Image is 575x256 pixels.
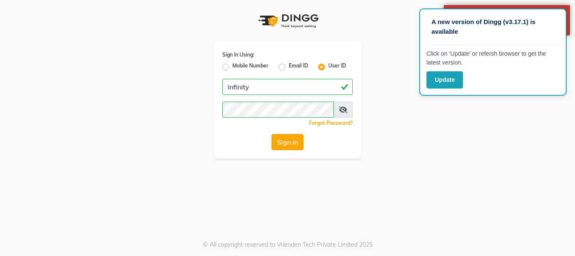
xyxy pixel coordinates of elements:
[431,17,554,36] p: A new version of Dingg (v3.17.1) is available
[289,62,308,72] label: Email ID
[309,120,353,126] a: Forgot Password?
[222,79,353,95] input: Username
[272,134,303,150] button: Sign In
[426,71,463,89] button: Update
[254,8,321,33] img: logo1.svg
[328,62,346,72] label: User ID
[222,51,254,59] label: Sign In Using:
[232,62,269,72] label: Mobile Number
[426,49,559,67] p: Click on ‘Update’ or refersh browser to get the latest version.
[222,102,334,118] input: Username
